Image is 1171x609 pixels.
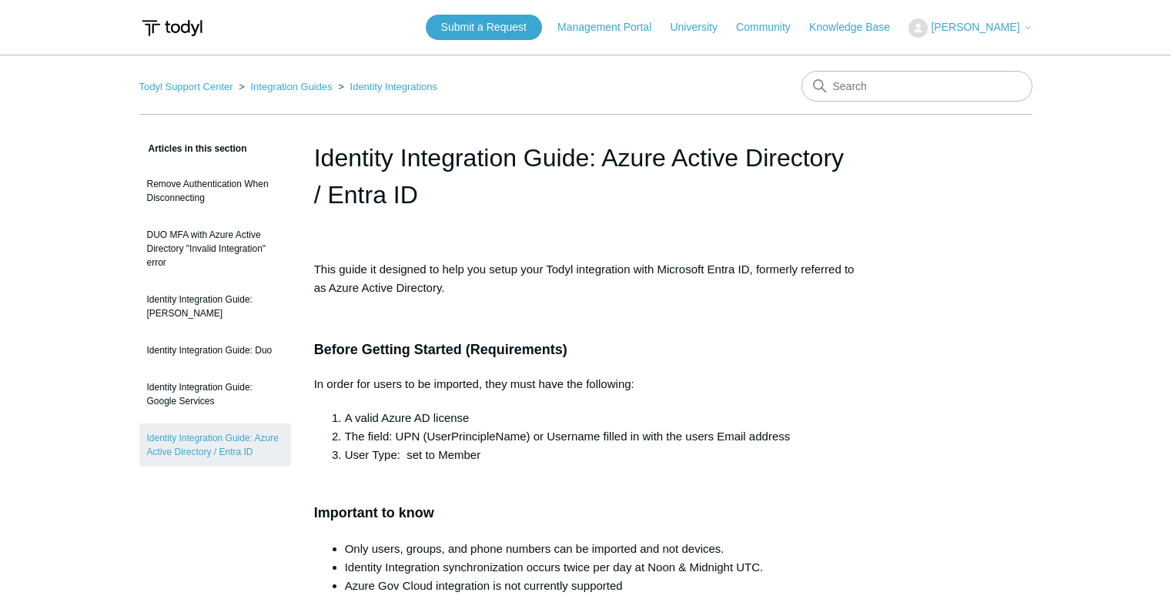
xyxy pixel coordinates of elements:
span: Articles in this section [139,143,247,154]
button: [PERSON_NAME] [908,18,1032,38]
li: Identity Integration synchronization occurs twice per day at Noon & Midnight UTC. [345,558,858,577]
li: Only users, groups, and phone numbers can be imported and not devices. [345,540,858,558]
a: Identity Integration Guide: Duo [139,336,291,365]
span: [PERSON_NAME] [931,21,1019,33]
h3: Before Getting Started (Requirements) [314,339,858,361]
a: Identity Integration Guide: Google Services [139,373,291,416]
p: This guide it designed to help you setup your Todyl integration with Microsoft Entra ID, formerly... [314,260,858,297]
li: Identity Integrations [335,81,437,92]
a: Remove Authentication When Disconnecting [139,169,291,212]
a: Community [736,19,806,35]
a: Identity Integrations [350,81,437,92]
li: Todyl Support Center [139,81,236,92]
a: DUO MFA with Azure Active Directory "Invalid Integration" error [139,220,291,277]
a: Submit a Request [426,15,542,40]
a: University [670,19,732,35]
a: Knowledge Base [809,19,905,35]
a: Todyl Support Center [139,81,233,92]
li: Integration Guides [236,81,335,92]
a: Management Portal [557,19,667,35]
input: Search [801,71,1032,102]
a: Identity Integration Guide: Azure Active Directory / Entra ID [139,423,291,467]
h1: Identity Integration Guide: Azure Active Directory / Entra ID [314,139,858,213]
h3: Important to know [314,480,858,524]
li: The field: UPN (UserPrincipleName) or Username filled in with the users Email address [345,427,858,446]
p: In order for users to be imported, they must have the following: [314,375,858,393]
a: Identity Integration Guide: [PERSON_NAME] [139,285,291,328]
a: Integration Guides [250,81,332,92]
li: Azure Gov Cloud integration is not currently supported [345,577,858,595]
img: Todyl Support Center Help Center home page [139,14,205,42]
li: User Type: set to Member [345,446,858,464]
li: A valid Azure AD license [345,409,858,427]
